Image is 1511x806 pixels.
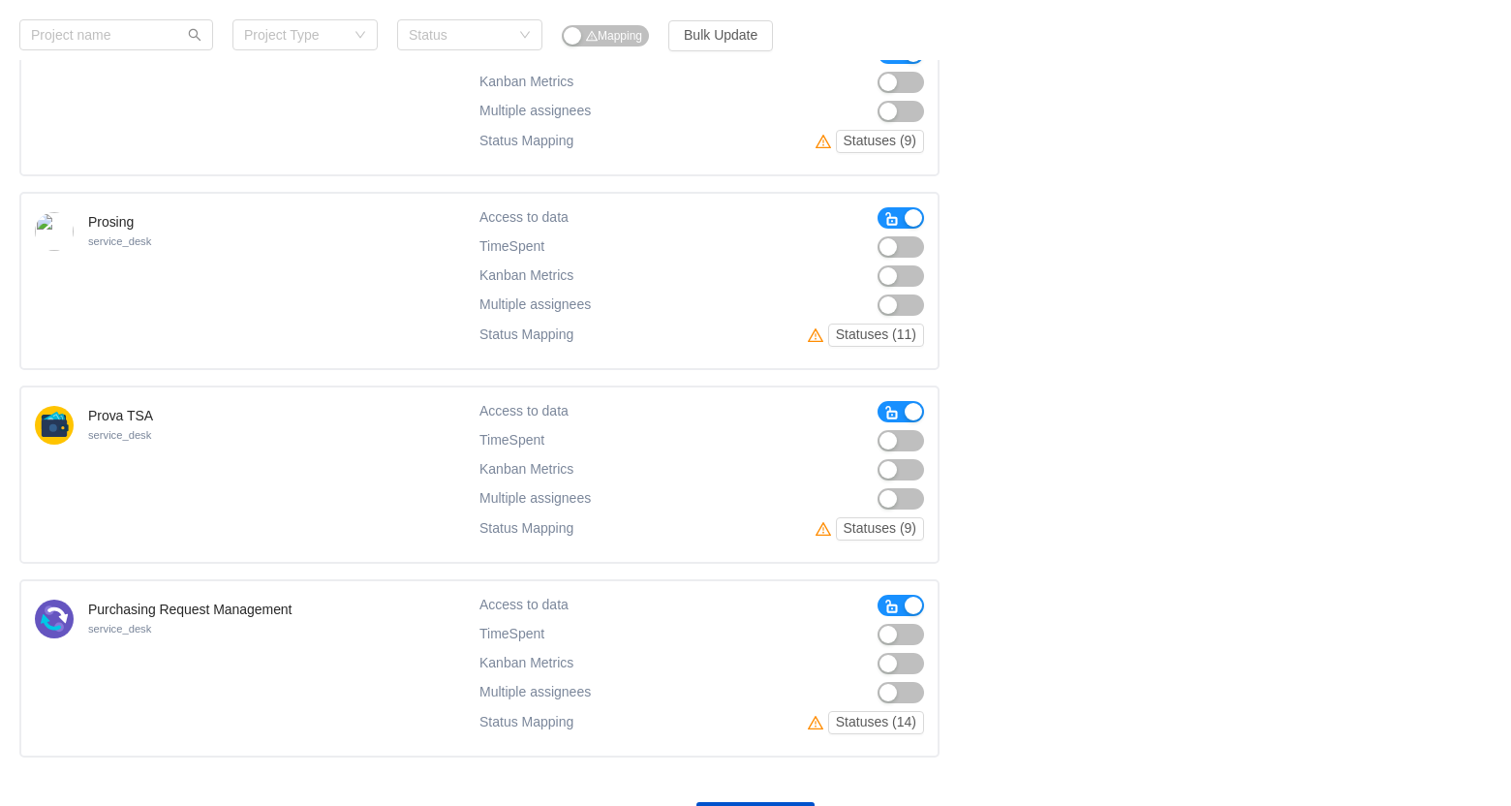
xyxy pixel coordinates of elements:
i: icon: warning [808,715,828,730]
h4: Prova TSA [88,406,153,425]
span: TimeSpent [479,626,544,642]
span: Multiple assignees [479,296,591,313]
div: Status [409,25,509,45]
div: Status Mapping [479,130,573,153]
div: Access to data [479,595,569,616]
img: 11798 [35,212,74,251]
span: TimeSpent [479,432,544,449]
h4: Purchasing Request Management [88,600,292,619]
div: Status Mapping [479,324,573,347]
img: 10418 [35,600,74,638]
button: Statuses (9) [836,130,924,153]
button: Statuses (11) [828,324,924,347]
span: Multiple assignees [479,490,591,507]
div: Access to data [479,207,569,229]
small: service_desk [88,429,151,441]
span: Kanban Metrics [479,74,573,89]
span: Kanban Metrics [479,655,573,670]
button: Statuses (9) [836,517,924,541]
small: service_desk [88,235,151,247]
div: Project Type [244,25,345,45]
span: Multiple assignees [479,684,591,700]
span: Kanban Metrics [479,267,573,283]
i: icon: down [355,29,366,43]
span: Mapping [586,29,642,43]
i: icon: warning [586,30,598,42]
small: service_desk [88,623,151,635]
span: TimeSpent [479,238,544,255]
span: Multiple assignees [479,103,591,119]
div: Access to data [479,401,569,422]
img: 10411 [35,406,74,445]
div: Status Mapping [479,711,573,734]
i: icon: down [519,29,531,43]
button: Statuses (14) [828,711,924,734]
input: Project name [19,19,213,50]
i: icon: warning [808,327,828,343]
i: icon: warning [816,521,836,537]
span: Kanban Metrics [479,461,573,477]
button: Bulk Update [668,20,773,51]
div: Status Mapping [479,517,573,541]
i: icon: search [188,28,201,42]
i: icon: warning [816,134,836,149]
h4: Prosing [88,212,151,232]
